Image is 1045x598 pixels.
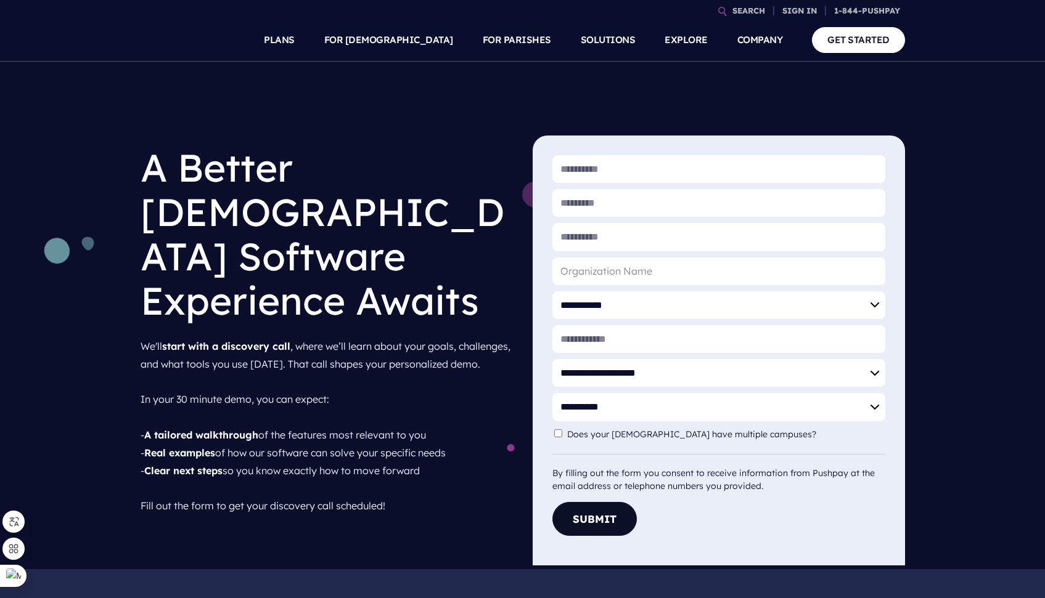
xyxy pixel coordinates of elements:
[665,18,708,62] a: EXPLORE
[581,18,636,62] a: SOLUTIONS
[483,18,551,62] a: FOR PARISHES
[737,18,783,62] a: COMPANY
[567,429,822,440] label: Does your [DEMOGRAPHIC_DATA] have multiple campuses?
[324,18,453,62] a: FOR [DEMOGRAPHIC_DATA]
[144,464,223,477] strong: Clear next steps
[552,502,637,536] button: Submit
[162,340,290,352] strong: start with a discovery call
[141,333,513,520] p: We'll , where we’ll learn about your goals, challenges, and what tools you use [DATE]. That call ...
[812,27,905,52] a: GET STARTED
[144,446,215,459] strong: Real examples
[141,135,513,333] h1: A Better [DEMOGRAPHIC_DATA] Software Experience Awaits
[264,18,295,62] a: PLANS
[552,257,885,285] input: Organization Name
[552,454,885,493] div: By filling out the form you consent to receive information from Pushpay at the email address or t...
[144,429,258,441] strong: A tailored walkthrough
